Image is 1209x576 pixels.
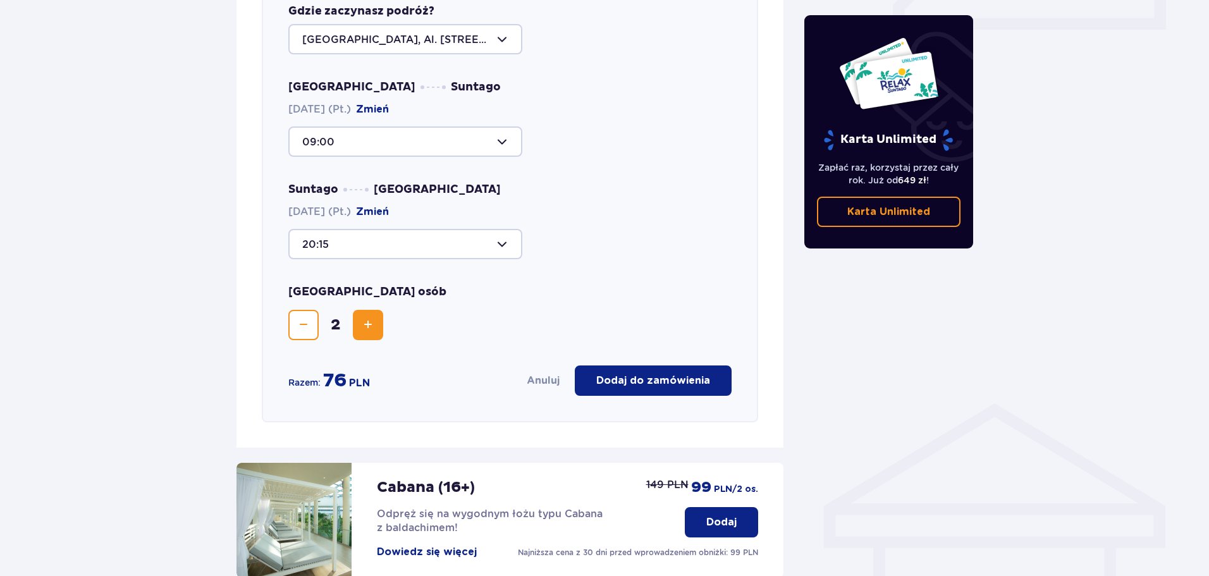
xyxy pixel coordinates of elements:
[377,508,603,534] span: Odpręż się na wygodnym łożu typu Cabana z baldachimem!
[288,285,446,300] p: [GEOGRAPHIC_DATA] osób
[527,374,560,388] button: Anuluj
[377,545,477,559] button: Dowiedz się więcej
[288,182,338,197] span: Suntago
[349,376,370,390] p: PLN
[420,85,446,89] img: dots
[323,369,347,393] p: 76
[685,507,758,537] button: Dodaj
[817,161,961,187] p: Zapłać raz, korzystaj przez cały rok. Już od !
[898,175,926,185] span: 649 zł
[288,80,415,95] span: [GEOGRAPHIC_DATA]
[288,205,389,219] span: [DATE] (Pt.)
[288,102,389,116] span: [DATE] (Pt.)
[288,310,319,340] button: Decrease
[518,547,758,558] p: Najniższa cena z 30 dni przed wprowadzeniem obniżki: 99 PLN
[817,197,961,227] a: Karta Unlimited
[356,102,389,116] button: Zmień
[343,188,369,192] img: dots
[646,478,689,492] p: 149 PLN
[691,478,711,497] p: 99
[288,4,434,19] p: Gdzie zaczynasz podróż?
[377,478,475,497] p: Cabana (16+)
[374,182,501,197] span: [GEOGRAPHIC_DATA]
[706,515,737,529] p: Dodaj
[823,129,954,151] p: Karta Unlimited
[321,316,350,334] span: 2
[714,483,758,496] p: PLN /2 os.
[575,365,732,396] button: Dodaj do zamówienia
[451,80,501,95] span: Suntago
[847,205,930,219] p: Karta Unlimited
[356,205,389,219] button: Zmień
[596,374,710,388] p: Dodaj do zamówienia
[288,376,321,389] p: Razem:
[353,310,383,340] button: Increase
